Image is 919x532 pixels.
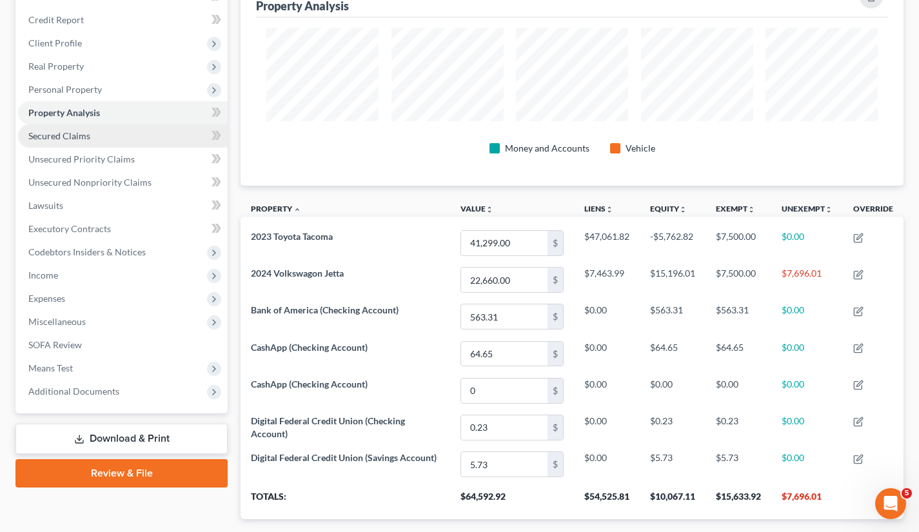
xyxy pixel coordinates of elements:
td: $0.00 [574,409,640,446]
input: 0.00 [461,452,548,477]
span: SOFA Review [28,339,82,350]
a: Equityunfold_more [650,204,687,213]
td: $15,196.01 [640,262,706,299]
td: $47,061.82 [574,224,640,261]
th: $15,633.92 [706,483,771,519]
a: SOFA Review [18,333,228,357]
th: $10,067.11 [640,483,706,519]
span: Digital Federal Credit Union (Savings Account) [251,452,437,463]
td: $0.00 [771,372,843,409]
div: Money and Accounts [505,142,589,155]
td: $7,463.99 [574,262,640,299]
td: $0.00 [574,372,640,409]
span: Additional Documents [28,386,119,397]
td: $0.00 [574,446,640,483]
a: Unsecured Nonpriority Claims [18,171,228,194]
a: Credit Report [18,8,228,32]
div: Vehicle [626,142,655,155]
a: Exemptunfold_more [716,204,755,213]
a: Liensunfold_more [584,204,613,213]
span: Bank of America (Checking Account) [251,304,399,315]
div: $ [548,304,563,329]
td: $0.00 [771,335,843,372]
th: $7,696.01 [771,483,843,519]
a: Download & Print [15,424,228,454]
a: Valueunfold_more [460,204,493,213]
td: $0.00 [771,299,843,335]
i: expand_less [293,206,301,213]
div: $ [548,268,563,292]
input: 0.00 [461,268,548,292]
td: $7,500.00 [706,262,771,299]
div: $ [548,342,563,366]
td: $0.00 [574,299,640,335]
td: $563.31 [640,299,706,335]
div: $ [548,379,563,403]
td: $7,500.00 [706,224,771,261]
a: Unsecured Priority Claims [18,148,228,171]
i: unfold_more [606,206,613,213]
div: $ [548,231,563,255]
span: Personal Property [28,84,102,95]
i: unfold_more [747,206,755,213]
td: $7,696.01 [771,262,843,299]
input: 0.00 [461,415,548,440]
span: 2024 Volkswagon Jetta [251,268,344,279]
i: unfold_more [679,206,687,213]
span: Means Test [28,362,73,373]
span: Real Property [28,61,84,72]
td: $64.65 [640,335,706,372]
span: Lawsuits [28,200,63,211]
span: Income [28,270,58,281]
a: Property Analysis [18,101,228,124]
a: Review & File [15,459,228,488]
span: Miscellaneous [28,316,86,327]
span: Credit Report [28,14,84,25]
span: Expenses [28,293,65,304]
th: $64,592.92 [450,483,574,519]
input: 0.00 [461,231,548,255]
span: Executory Contracts [28,223,111,234]
div: $ [548,452,563,477]
input: 0.00 [461,304,548,329]
span: Property Analysis [28,107,100,118]
input: 0.00 [461,379,548,403]
span: CashApp (Checking Account) [251,342,368,353]
i: unfold_more [825,206,833,213]
span: Digital Federal Credit Union (Checking Account) [251,415,405,439]
span: 5 [902,488,912,498]
span: Codebtors Insiders & Notices [28,246,146,257]
td: $0.00 [706,372,771,409]
span: CashApp (Checking Account) [251,379,368,389]
a: Secured Claims [18,124,228,148]
td: $0.00 [640,372,706,409]
a: Unexemptunfold_more [782,204,833,213]
td: $0.00 [574,335,640,372]
span: Secured Claims [28,130,90,141]
span: Unsecured Nonpriority Claims [28,177,152,188]
td: -$5,762.82 [640,224,706,261]
a: Lawsuits [18,194,228,217]
iframe: Intercom live chat [875,488,906,519]
th: Totals: [241,483,450,519]
td: $0.00 [771,409,843,446]
td: $5.73 [640,446,706,483]
td: $0.23 [706,409,771,446]
td: $64.65 [706,335,771,372]
div: $ [548,415,563,440]
td: $5.73 [706,446,771,483]
input: 0.00 [461,342,548,366]
span: Client Profile [28,37,82,48]
i: unfold_more [486,206,493,213]
span: Unsecured Priority Claims [28,153,135,164]
a: Property expand_less [251,204,301,213]
td: $563.31 [706,299,771,335]
td: $0.00 [771,446,843,483]
th: $54,525.81 [574,483,640,519]
span: 2023 Toyota Tacoma [251,231,333,242]
th: Override [843,196,904,225]
td: $0.00 [771,224,843,261]
td: $0.23 [640,409,706,446]
a: Executory Contracts [18,217,228,241]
